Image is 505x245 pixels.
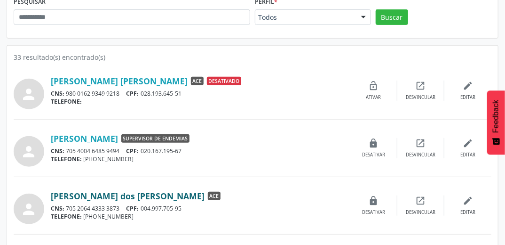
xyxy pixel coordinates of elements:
[460,209,475,216] div: Editar
[366,94,381,101] div: Ativar
[21,86,38,103] i: person
[51,191,205,201] a: [PERSON_NAME] dos [PERSON_NAME]
[463,138,473,148] i: edit
[21,201,38,218] i: person
[406,209,435,216] div: Desvincular
[406,94,435,101] div: Desvincular
[492,100,500,133] span: Feedback
[258,13,352,22] span: Todos
[21,143,38,160] i: person
[51,90,350,98] div: 980 0162 9349 9218 028.193.645-51
[51,98,350,106] div: --
[369,81,379,91] i: lock_open
[51,147,64,155] span: CNS:
[51,90,64,98] span: CNS:
[362,152,385,158] div: Desativar
[121,134,189,143] span: Supervisor de Endemias
[463,81,473,91] i: edit
[406,152,435,158] div: Desvincular
[416,138,426,148] i: open_in_new
[51,76,188,86] a: [PERSON_NAME] [PERSON_NAME]
[126,90,139,98] span: CPF:
[51,204,64,212] span: CNS:
[416,81,426,91] i: open_in_new
[487,90,505,155] button: Feedback - Mostrar pesquisa
[191,77,204,85] span: ACE
[460,94,475,101] div: Editar
[51,98,82,106] span: TELEFONE:
[463,196,473,206] i: edit
[51,155,82,163] span: TELEFONE:
[376,9,408,25] button: Buscar
[51,155,350,163] div: [PHONE_NUMBER]
[51,204,350,212] div: 705 2064 4333 3873 004.997.705-95
[51,212,350,220] div: [PHONE_NUMBER]
[51,133,118,144] a: [PERSON_NAME]
[126,147,139,155] span: CPF:
[51,212,82,220] span: TELEFONE:
[207,77,241,85] span: Desativado
[416,196,426,206] i: open_in_new
[369,196,379,206] i: lock
[126,204,139,212] span: CPF:
[369,138,379,148] i: lock
[14,52,491,62] div: 33 resultado(s) encontrado(s)
[51,147,350,155] div: 705 4004 6485 9494 020.167.195-67
[362,209,385,216] div: Desativar
[208,192,221,200] span: ACE
[460,152,475,158] div: Editar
